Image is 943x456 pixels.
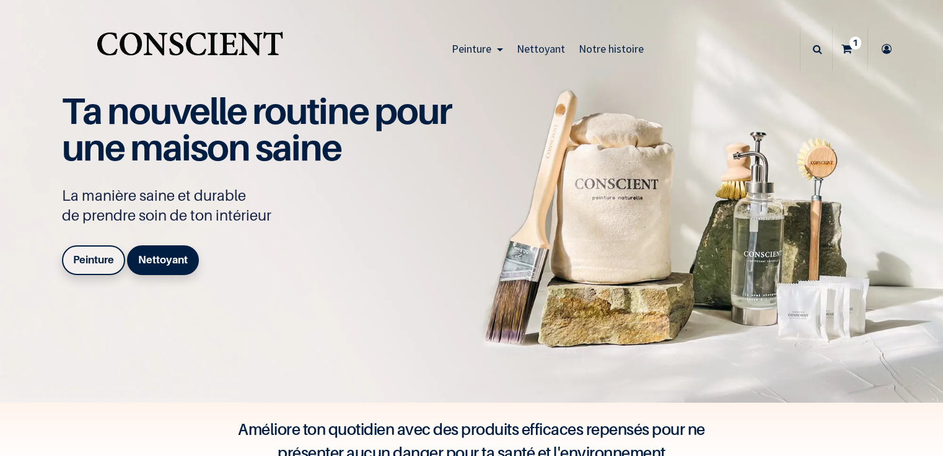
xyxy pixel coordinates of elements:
span: Ta nouvelle routine pour une maison saine [62,89,451,169]
img: Conscient [94,25,286,74]
span: Notre histoire [579,42,644,56]
b: Peinture [73,253,114,266]
span: Peinture [452,42,491,56]
a: Logo of Conscient [94,25,286,74]
a: Peinture [62,245,125,275]
a: 1 [833,27,867,71]
b: Nettoyant [138,253,188,266]
sup: 1 [849,37,861,49]
a: Peinture [445,27,510,71]
span: Nettoyant [517,42,565,56]
a: Nettoyant [127,245,199,275]
p: La manière saine et durable de prendre soin de ton intérieur [62,186,465,226]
